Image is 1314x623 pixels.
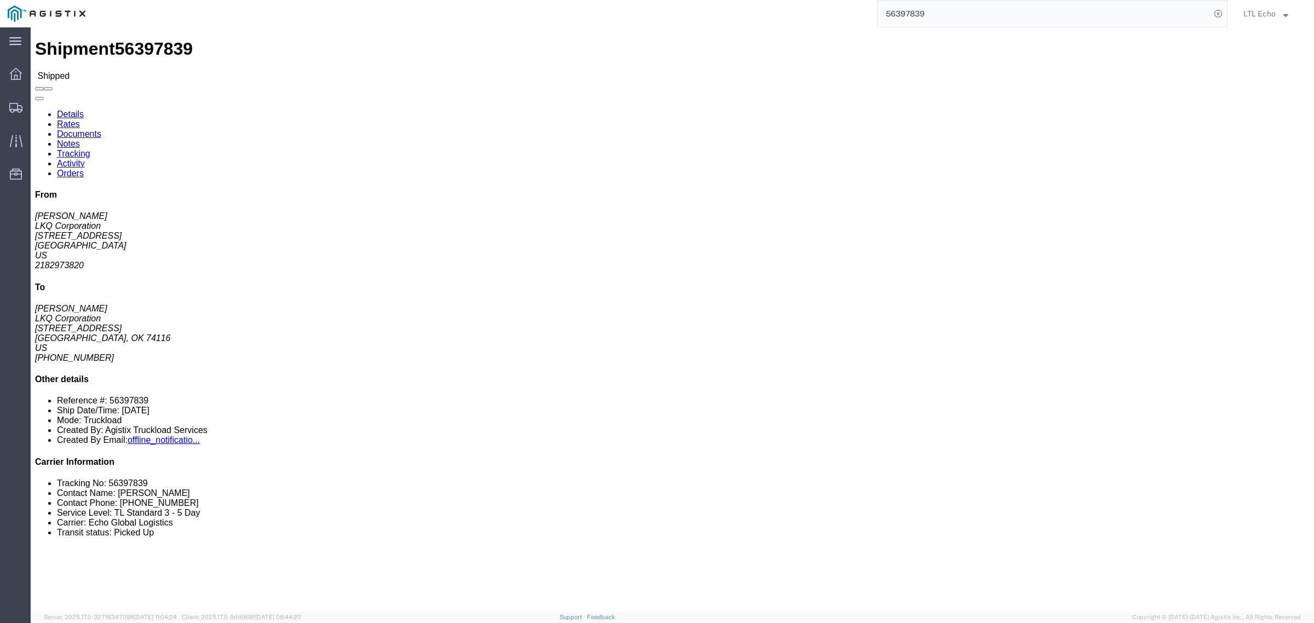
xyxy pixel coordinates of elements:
[134,614,177,620] span: [DATE] 11:04:24
[44,614,177,620] span: Server: 2025.17.0-327f6347098
[8,5,85,22] img: logo
[1243,7,1299,20] button: LTL Echo
[1132,613,1301,622] span: Copyright © [DATE]-[DATE] Agistix Inc., All Rights Reserved
[1243,8,1276,20] span: LTL Echo
[182,614,301,620] span: Client: 2025.17.0-5dd568f
[587,614,615,620] a: Feedback
[31,27,1314,612] iframe: FS Legacy Container
[560,614,587,620] a: Support
[255,614,301,620] span: [DATE] 08:44:20
[878,1,1211,27] input: Search for shipment number, reference number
